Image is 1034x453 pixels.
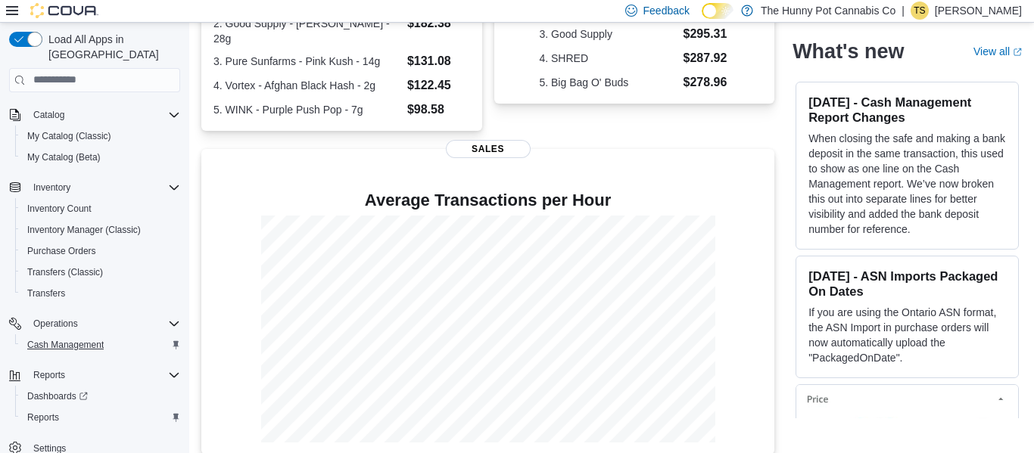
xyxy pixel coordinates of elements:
[15,407,186,428] button: Reports
[21,148,180,166] span: My Catalog (Beta)
[21,221,147,239] a: Inventory Manager (Classic)
[21,263,109,281] a: Transfers (Classic)
[27,151,101,163] span: My Catalog (Beta)
[21,336,110,354] a: Cash Management
[27,224,141,236] span: Inventory Manager (Classic)
[27,366,71,384] button: Reports
[27,106,70,124] button: Catalog
[33,182,70,194] span: Inventory
[935,2,1022,20] p: [PERSON_NAME]
[27,366,180,384] span: Reports
[407,101,470,119] dd: $98.58
[15,386,186,407] a: Dashboards
[42,32,180,62] span: Load All Apps in [GEOGRAPHIC_DATA]
[21,408,180,427] span: Reports
[213,16,401,46] dt: 2. Good Supply - [PERSON_NAME] - 28g
[3,104,186,126] button: Catalog
[808,131,1006,237] p: When closing the safe and making a bank deposit in the same transaction, this used to show as one...
[21,387,180,405] span: Dashboards
[911,2,929,20] div: Tash Slothouber
[761,2,895,20] p: The Hunny Pot Cannabis Co
[702,3,733,19] input: Dark Mode
[793,39,904,64] h2: What's new
[27,287,65,299] span: Transfers
[3,177,186,198] button: Inventory
[15,219,186,240] button: Inventory Manager (Classic)
[643,3,690,18] span: Feedback
[27,245,96,257] span: Purchase Orders
[33,109,64,121] span: Catalog
[15,198,186,219] button: Inventory Count
[213,102,401,117] dt: 5. WINK - Purple Push Pop - 7g
[21,408,65,427] a: Reports
[808,268,1006,299] h3: [DATE] - ASN Imports Packaged On Dates
[30,3,98,18] img: Cova
[21,127,117,145] a: My Catalog (Classic)
[27,106,180,124] span: Catalog
[27,315,84,333] button: Operations
[27,203,92,215] span: Inventory Count
[21,148,107,166] a: My Catalog (Beta)
[21,127,180,145] span: My Catalog (Classic)
[446,140,531,158] span: Sales
[21,200,98,218] a: Inventory Count
[407,14,470,33] dd: $182.38
[684,49,730,67] dd: $287.92
[15,147,186,168] button: My Catalog (Beta)
[902,2,905,20] p: |
[21,263,180,281] span: Transfers (Classic)
[213,78,401,93] dt: 4. Vortex - Afghan Black Hash - 2g
[15,262,186,283] button: Transfers (Classic)
[27,390,88,402] span: Dashboards
[684,25,730,43] dd: $295.31
[21,284,71,303] a: Transfers
[539,26,677,42] dt: 3. Good Supply
[539,75,677,90] dt: 5. Big Bag O' Buds
[15,283,186,304] button: Transfers
[407,76,470,95] dd: $122.45
[15,126,186,147] button: My Catalog (Classic)
[27,339,104,351] span: Cash Management
[808,305,1006,365] p: If you are using the Ontario ASN format, the ASN Import in purchase orders will now automatically...
[539,51,677,66] dt: 4. SHRED
[407,52,470,70] dd: $131.08
[27,178,180,197] span: Inventory
[1013,48,1022,57] svg: External link
[33,369,65,381] span: Reports
[15,334,186,355] button: Cash Management
[21,242,180,260] span: Purchase Orders
[973,45,1022,57] a: View allExternal link
[21,221,180,239] span: Inventory Manager (Classic)
[213,54,401,69] dt: 3. Pure Sunfarms - Pink Kush - 14g
[27,130,111,142] span: My Catalog (Classic)
[684,73,730,92] dd: $278.96
[21,387,94,405] a: Dashboards
[33,318,78,330] span: Operations
[808,95,1006,125] h3: [DATE] - Cash Management Report Changes
[21,284,180,303] span: Transfers
[21,200,180,218] span: Inventory Count
[3,313,186,334] button: Operations
[21,336,180,354] span: Cash Management
[27,315,180,333] span: Operations
[213,191,762,209] h4: Average Transactions per Hour
[27,266,103,278] span: Transfers (Classic)
[27,178,76,197] button: Inventory
[3,365,186,386] button: Reports
[27,411,59,424] span: Reports
[15,240,186,262] button: Purchase Orders
[914,2,925,20] span: TS
[21,242,102,260] a: Purchase Orders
